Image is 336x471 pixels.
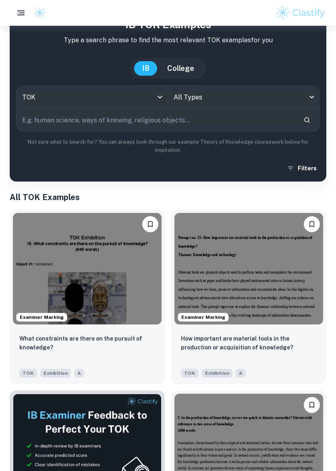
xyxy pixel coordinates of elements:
[74,369,84,378] span: A
[304,216,320,232] button: Please log in to bookmark exemplars
[304,397,320,413] button: Please log in to bookmark exemplars
[159,61,202,76] button: College
[17,86,168,108] div: TOK
[181,369,199,378] span: TOK
[19,369,37,378] span: TOK
[236,369,246,378] span: A
[181,334,317,352] p: How important are material tools in the production or acquisition of knowledge?
[17,314,67,321] span: Examiner Marking
[285,161,320,176] button: Filters
[19,334,155,352] p: What constraints are there on the pursuit of knowledge?
[10,191,326,203] h1: All TOK Examples
[300,113,314,127] button: Search
[275,5,326,21] img: Clastify logo
[174,213,323,324] img: TOK Exhibition example thumbnail: How important are material tools in the
[17,109,297,131] input: E.g. human science, ways of knowing, religious objects...
[40,369,71,378] span: Exhibition
[29,7,46,19] a: Clastify logo
[142,216,158,232] button: Please log in to bookmark exemplars
[202,369,232,378] span: Exhibition
[13,213,162,324] img: TOK Exhibition example thumbnail: What constraints are there on the pursui
[16,138,320,155] p: Not sure what to search for? You can always look through our example Theory of Knowledge coursewo...
[34,7,46,19] img: Clastify logo
[168,86,319,108] div: All Types
[171,210,326,384] a: Examiner MarkingPlease log in to bookmark exemplarsHow important are material tools in the produc...
[178,314,228,321] span: Examiner Marking
[10,210,165,384] a: Examiner MarkingPlease log in to bookmark exemplarsWhat constraints are there on the pursuit of k...
[16,35,320,45] p: Type a search phrase to find the most relevant TOK examples for you
[134,61,158,76] button: IB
